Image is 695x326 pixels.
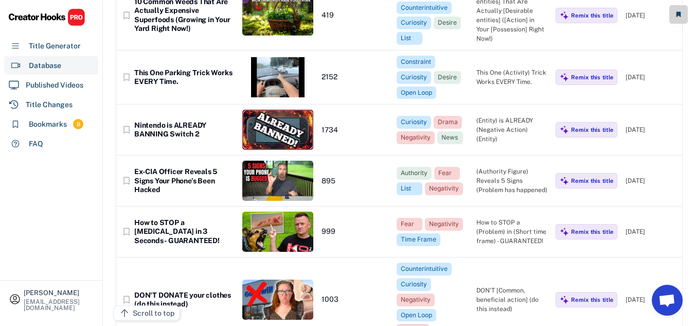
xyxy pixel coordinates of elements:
[322,73,388,82] div: 2152
[322,126,388,135] div: 1734
[560,176,569,185] img: MagicMajor%20%28Purple%29.svg
[560,227,569,236] img: MagicMajor%20%28Purple%29.svg
[626,73,677,82] div: [DATE]
[626,125,677,134] div: [DATE]
[429,184,459,193] div: Negativity
[476,116,548,144] div: (Entity) is ALREADY (Negative Action) (Entity)
[429,220,459,229] div: Negativity
[401,34,418,43] div: List
[401,89,432,97] div: Open Loop
[121,10,132,21] button: bookmark_border
[401,19,427,27] div: Curiosity
[571,177,613,184] div: Remix this title
[24,299,94,311] div: [EMAIL_ADDRESS][DOMAIN_NAME]
[441,133,459,142] div: News
[26,99,73,110] div: Title Changes
[560,11,569,20] img: MagicMajor%20%28Purple%29.svg
[134,121,234,139] div: Nintendo is ALREADY BANNING Switch 2
[438,118,458,127] div: Drama
[242,212,314,252] img: thumbnail%20%2846%29.jpg
[133,308,174,319] div: Scroll to top
[322,177,388,186] div: 895
[121,295,132,305] button: bookmark_border
[476,68,548,87] div: This One (Activity) Trick Works EVERY Time.
[401,118,427,127] div: Curiosity
[571,12,613,19] div: Remix this title
[322,295,388,304] div: 1003
[571,296,613,303] div: Remix this title
[121,72,132,82] button: bookmark_border
[242,161,314,201] img: thumbnail%20%2843%29.jpg
[571,228,613,235] div: Remix this title
[438,19,457,27] div: Desire
[121,227,132,237] button: bookmark_border
[29,139,43,149] div: FAQ
[73,120,83,129] div: 8
[626,295,677,304] div: [DATE]
[438,169,456,178] div: Fear
[571,126,613,133] div: Remix this title
[401,169,427,178] div: Authority
[401,58,431,66] div: Constraint
[626,176,677,185] div: [DATE]
[121,125,132,135] button: bookmark_border
[322,11,388,20] div: 419
[560,125,569,134] img: MagicMajor%20%28Purple%29.svg
[8,8,85,26] img: CHPRO%20Logo.svg
[560,295,569,304] img: MagicMajor%20%28Purple%29.svg
[476,167,548,195] div: (Authority Figure) Reveals 5 Signs (Problem has happened)
[626,227,677,236] div: [DATE]
[476,286,548,314] div: DON'T [Common, beneficial action] (do this instead)
[242,57,314,97] img: thumbnail%20%2864%29.jpg
[322,227,388,236] div: 999
[242,110,314,150] img: thumbnail%20%2836%29.jpg
[134,218,234,246] div: How to STOP a [MEDICAL_DATA] in 3 Seconds - GUARANTEED!
[401,265,448,273] div: Counterintuitive
[438,73,457,82] div: Desire
[401,235,436,244] div: Time Frame
[24,289,94,296] div: [PERSON_NAME]
[134,167,234,195] div: Ex-CIA Officer Reveals 5 Signs Your Phone’s Been Hacked
[476,218,548,246] div: How to STOP a (Problem) in (Short time frame) - GUARANTEED!
[29,60,61,71] div: Database
[134,68,234,87] div: This One Parking Trick Works EVERY Time.
[401,311,432,320] div: Open Loop
[560,73,569,82] img: MagicMajor%20%28Purple%29.svg
[401,184,418,193] div: List
[571,74,613,81] div: Remix this title
[626,11,677,20] div: [DATE]
[134,291,234,309] div: DON'T DONATE your clothes (do this instead)
[401,4,448,12] div: Counterintuitive
[121,176,132,186] button: bookmark_border
[401,280,427,289] div: Curiosity
[401,220,418,229] div: Fear
[29,119,67,130] div: Bookmarks
[29,41,81,52] div: Title Generator
[242,280,314,320] img: thumbnail%20%2857%29.jpg
[401,73,427,82] div: Curiosity
[401,133,431,142] div: Negativity
[26,80,83,91] div: Published Videos
[652,285,683,316] a: Open chat
[401,296,431,304] div: Negativity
